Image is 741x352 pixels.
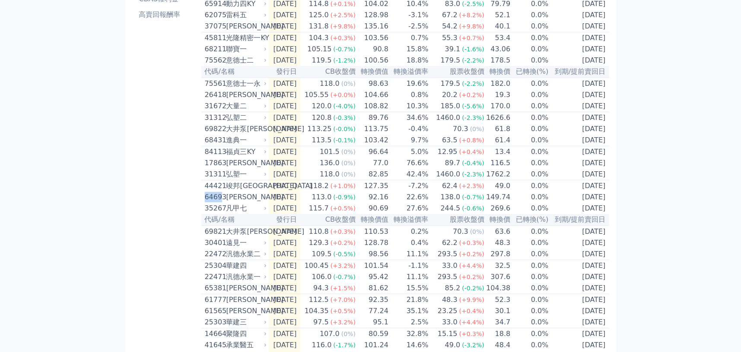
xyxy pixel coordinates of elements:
[226,124,265,134] div: 大井泵[PERSON_NAME]
[226,261,265,271] div: 華建四
[341,148,356,155] span: (0%)
[389,237,429,248] td: 0.4%
[485,146,511,158] td: 13.4
[356,203,389,214] td: 90.69
[485,180,511,192] td: 49.0
[226,55,265,66] div: 意德士二
[470,126,484,132] span: (0%)
[205,124,224,134] div: 69822
[485,55,511,66] td: 178.5
[333,194,356,201] span: (-0.9%)
[300,214,356,226] th: CB收盤價
[511,123,549,135] td: 0.0%
[205,261,224,271] div: 25304
[511,21,549,32] td: 0.0%
[331,205,356,212] span: (+0.5%)
[549,260,609,272] td: [DATE]
[440,238,459,248] div: 62.2
[485,21,511,32] td: 40.1
[331,23,356,30] span: (+9.8%)
[356,180,389,192] td: 127.35
[205,33,224,43] div: 45811
[440,181,459,191] div: 62.4
[549,21,609,32] td: [DATE]
[459,35,484,41] span: (+0.7%)
[226,226,265,237] div: 大井泵[PERSON_NAME]
[226,79,265,89] div: 意德士一永
[462,0,484,7] span: (-2.5%)
[226,101,265,111] div: 大量二
[205,249,224,259] div: 22472
[485,66,511,78] th: 轉換價
[226,90,265,100] div: [PERSON_NAME]
[459,137,484,144] span: (+0.8%)
[341,171,356,178] span: (0%)
[269,112,300,124] td: [DATE]
[269,44,300,55] td: [DATE]
[356,9,389,21] td: 128.98
[333,251,356,258] span: (-0.5%)
[356,226,389,237] td: 110.53
[269,237,300,248] td: [DATE]
[333,273,356,280] span: (-0.7%)
[549,271,609,283] td: [DATE]
[310,272,334,282] div: 106.0
[511,9,549,21] td: 0.0%
[511,248,549,260] td: 0.0%
[205,181,224,191] div: 44421
[511,78,549,89] td: 0.0%
[356,283,389,294] td: 81.62
[443,158,462,168] div: 89.7
[310,55,334,66] div: 119.5
[226,169,265,179] div: 弘塑一
[300,66,356,78] th: CB收盤價
[511,237,549,248] td: 0.0%
[389,226,429,237] td: 0.2%
[310,192,334,202] div: 113.0
[511,146,549,158] td: 0.0%
[333,46,356,53] span: (-0.7%)
[549,44,609,55] td: [DATE]
[549,9,609,21] td: [DATE]
[511,44,549,55] td: 0.0%
[485,226,511,237] td: 63.6
[331,182,356,189] span: (+1.0%)
[436,147,459,157] div: 12.95
[389,123,429,135] td: -0.4%
[485,9,511,21] td: 52.1
[356,101,389,112] td: 108.82
[226,135,265,145] div: 進典一
[485,214,511,226] th: 轉換價
[205,203,224,214] div: 35267
[549,66,609,78] th: 到期/提前賣回日
[549,169,609,180] td: [DATE]
[331,239,356,246] span: (+0.2%)
[549,157,609,169] td: [DATE]
[205,55,224,66] div: 75562
[389,192,429,203] td: 22.6%
[331,12,356,19] span: (+2.5%)
[485,192,511,203] td: 149.74
[307,181,331,191] div: 118.2
[201,214,269,226] th: 代碼/名稱
[485,157,511,169] td: 116.5
[389,32,429,44] td: 0.7%
[307,21,331,31] div: 131.8
[511,101,549,112] td: 0.0%
[389,203,429,214] td: 27.6%
[356,44,389,55] td: 90.8
[511,55,549,66] td: 0.0%
[549,123,609,135] td: [DATE]
[269,283,300,294] td: [DATE]
[205,238,224,248] div: 30401
[226,272,265,282] div: 汎德永業一
[439,203,462,214] div: 244.5
[333,126,356,132] span: (-0.0%)
[389,169,429,180] td: 42.4%
[459,23,484,30] span: (+9.8%)
[310,249,334,259] div: 109.5
[226,158,265,168] div: [PERSON_NAME]
[269,123,300,135] td: [DATE]
[549,237,609,248] td: [DATE]
[440,90,459,100] div: 20.2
